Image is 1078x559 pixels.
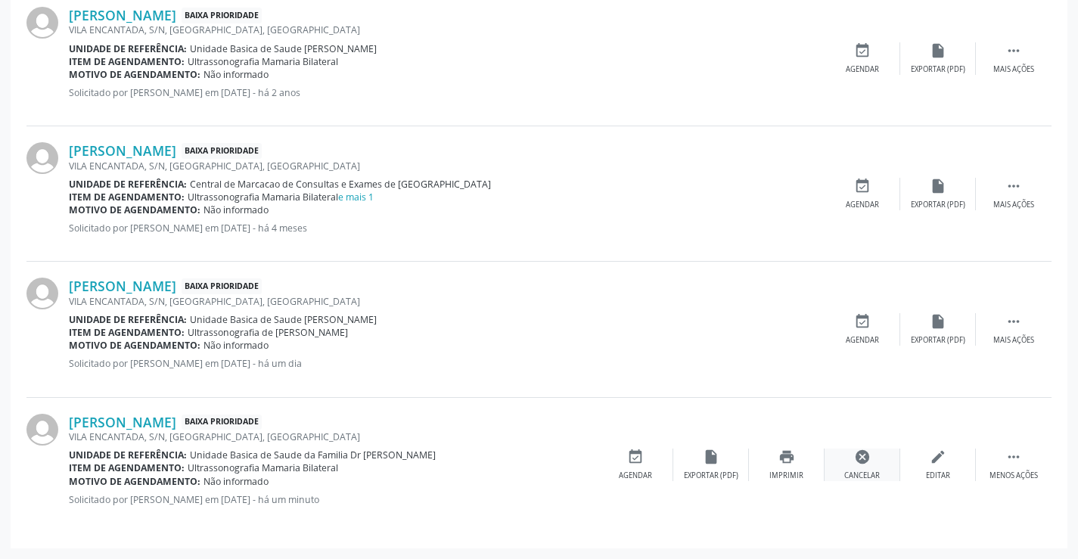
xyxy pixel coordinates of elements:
[993,64,1034,75] div: Mais ações
[69,23,825,36] div: VILA ENCANTADA, S/N, [GEOGRAPHIC_DATA], [GEOGRAPHIC_DATA]
[930,449,946,465] i: edit
[930,178,946,194] i: insert_drive_file
[854,449,871,465] i: cancel
[854,42,871,59] i: event_available
[203,68,269,81] span: Não informado
[190,449,436,461] span: Unidade Basica de Saude da Familia Dr [PERSON_NAME]
[69,222,825,234] p: Solicitado por [PERSON_NAME] em [DATE] - há 4 meses
[627,449,644,465] i: event_available
[69,42,187,55] b: Unidade de referência:
[1005,313,1022,330] i: 
[69,475,200,488] b: Motivo de agendamento:
[930,313,946,330] i: insert_drive_file
[989,470,1038,481] div: Menos ações
[846,200,879,210] div: Agendar
[846,335,879,346] div: Agendar
[203,339,269,352] span: Não informado
[69,461,185,474] b: Item de agendamento:
[778,449,795,465] i: print
[188,461,338,474] span: Ultrassonografia Mamaria Bilateral
[69,191,185,203] b: Item de agendamento:
[182,278,262,294] span: Baixa Prioridade
[1005,42,1022,59] i: 
[69,339,200,352] b: Motivo de agendamento:
[69,160,825,172] div: VILA ENCANTADA, S/N, [GEOGRAPHIC_DATA], [GEOGRAPHIC_DATA]
[69,449,187,461] b: Unidade de referência:
[993,200,1034,210] div: Mais ações
[69,430,598,443] div: VILA ENCANTADA, S/N, [GEOGRAPHIC_DATA], [GEOGRAPHIC_DATA]
[854,313,871,330] i: event_available
[69,55,185,68] b: Item de agendamento:
[844,470,880,481] div: Cancelar
[69,493,598,506] p: Solicitado por [PERSON_NAME] em [DATE] - há um minuto
[769,470,803,481] div: Imprimir
[69,203,200,216] b: Motivo de agendamento:
[188,191,374,203] span: Ultrassonografia Mamaria Bilateral
[188,55,338,68] span: Ultrassonografia Mamaria Bilateral
[69,86,825,99] p: Solicitado por [PERSON_NAME] em [DATE] - há 2 anos
[911,64,965,75] div: Exportar (PDF)
[1005,178,1022,194] i: 
[846,64,879,75] div: Agendar
[26,142,58,174] img: img
[684,470,738,481] div: Exportar (PDF)
[190,313,377,326] span: Unidade Basica de Saude [PERSON_NAME]
[190,178,491,191] span: Central de Marcacao de Consultas e Exames de [GEOGRAPHIC_DATA]
[203,475,269,488] span: Não informado
[190,42,377,55] span: Unidade Basica de Saude [PERSON_NAME]
[69,326,185,339] b: Item de agendamento:
[69,68,200,81] b: Motivo de agendamento:
[26,278,58,309] img: img
[69,295,825,308] div: VILA ENCANTADA, S/N, [GEOGRAPHIC_DATA], [GEOGRAPHIC_DATA]
[182,143,262,159] span: Baixa Prioridade
[619,470,652,481] div: Agendar
[69,178,187,191] b: Unidade de referência:
[69,278,176,294] a: [PERSON_NAME]
[26,414,58,446] img: img
[69,313,187,326] b: Unidade de referência:
[188,326,348,339] span: Ultrassonografia de [PERSON_NAME]
[69,414,176,430] a: [PERSON_NAME]
[1005,449,1022,465] i: 
[69,357,825,370] p: Solicitado por [PERSON_NAME] em [DATE] - há um dia
[926,470,950,481] div: Editar
[182,8,262,23] span: Baixa Prioridade
[69,7,176,23] a: [PERSON_NAME]
[911,200,965,210] div: Exportar (PDF)
[911,335,965,346] div: Exportar (PDF)
[69,142,176,159] a: [PERSON_NAME]
[703,449,719,465] i: insert_drive_file
[930,42,946,59] i: insert_drive_file
[338,191,374,203] a: e mais 1
[203,203,269,216] span: Não informado
[854,178,871,194] i: event_available
[993,335,1034,346] div: Mais ações
[182,415,262,430] span: Baixa Prioridade
[26,7,58,39] img: img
